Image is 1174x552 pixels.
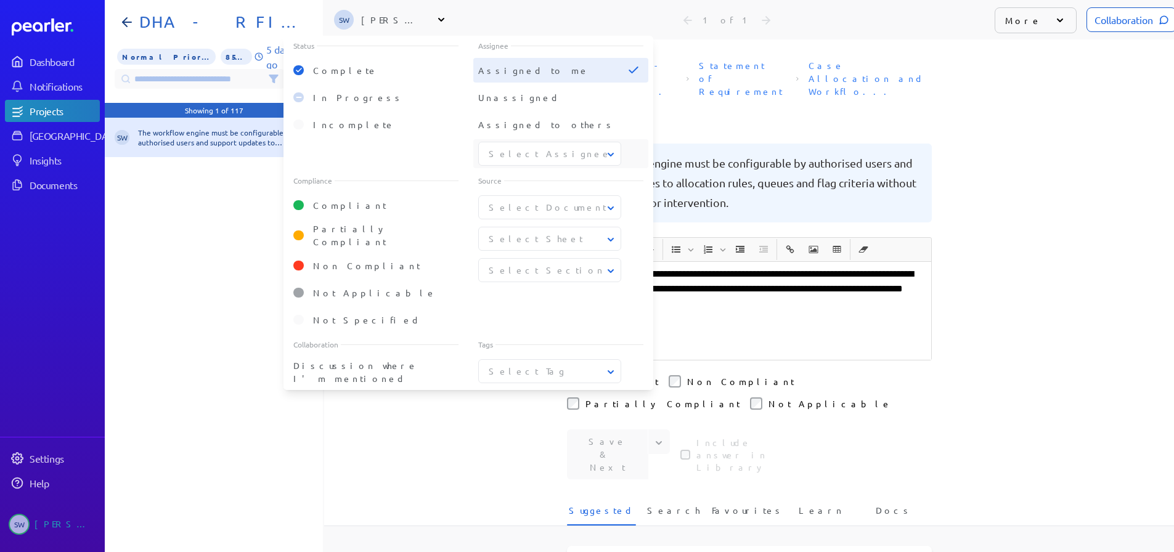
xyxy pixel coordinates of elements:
a: [GEOGRAPHIC_DATA] [5,124,100,147]
span: Clear Formatting [852,239,874,260]
span: Collaboration [293,339,338,349]
input: Answers in Private Projects aren't able to be included in the Answer Library [680,450,690,460]
span: Insert Unordered List [665,239,696,260]
span: Not Applicable [313,287,436,298]
span: Complete [313,65,378,76]
a: Insights [5,149,100,171]
span: Non Compliant [313,260,420,271]
span: Learn [799,504,844,524]
button: Insert link [780,239,801,260]
span: In Progress [313,92,404,103]
button: Increase Indent [730,239,751,260]
span: Status [293,41,314,51]
span: Suggested [569,504,634,524]
h1: DHA - RFI FOIP CMS Functional Requirements [134,12,303,32]
span: Insert Image [802,239,825,260]
span: Increase Indent [729,239,751,260]
label: Not Applicable [768,397,892,410]
span: Not Specified [313,314,421,325]
div: Projects [30,105,99,117]
span: Favourites [712,504,784,524]
label: Non Compliant [687,375,794,388]
span: Priority [117,49,216,65]
span: Sheet: Statement of Requirement [694,54,791,103]
span: Steve Whittington [115,130,129,145]
span: Source [478,176,502,185]
span: Assigned to others [478,119,615,130]
p: 5 days to go [266,42,313,71]
a: SW[PERSON_NAME] [5,509,100,540]
button: Select Section [479,264,622,277]
span: Unassigned [478,92,560,103]
span: Docs [876,504,912,524]
span: Section: Case Allocation and Workflow Management [804,54,937,103]
div: Help [30,477,99,489]
div: Notifications [30,80,99,92]
label: Partially Compliant [585,397,740,410]
div: 1 of 1 [703,14,752,25]
a: Notifications [5,75,100,97]
label: Answers in Private Projects aren't able to be included in the Answer Library [696,436,801,473]
button: Select Assignee [479,147,622,160]
a: Settings [5,447,100,469]
button: Insert Image [803,239,824,260]
div: [PERSON_NAME] [361,14,423,26]
div: Showing 1 of 117 [185,105,243,115]
span: Steve Whittington [9,514,30,535]
span: Insert Ordered List [697,239,728,260]
div: Dashboard [30,55,99,68]
span: Assigned to me [478,65,589,76]
span: Search [647,504,700,524]
div: [GEOGRAPHIC_DATA] [30,129,121,142]
a: Documents [5,174,100,196]
button: Insert Unordered List [666,239,687,260]
div: Insights [30,154,99,166]
span: Insert table [826,239,848,260]
span: Insert link [779,239,801,260]
span: 85% of Questions Completed [221,49,252,65]
span: Compliance [293,176,332,185]
button: Clear Formatting [853,239,874,260]
span: Assignee [478,41,508,51]
span: Tags [478,339,493,349]
span: Compliant [313,200,386,211]
button: Click to clear this filter [624,60,643,80]
a: Dashboard [12,18,100,36]
a: Projects [5,100,100,122]
div: Documents [30,179,99,191]
pre: The workflow engine must be configurable by authorised users and support updates to allocation ru... [577,153,922,213]
div: The workflow engine must be configurable by authorised users and support updates to allocation ru... [138,128,295,147]
span: Discussion where I'm mentioned [293,360,418,384]
span: Incomplete [313,119,395,130]
span: Steve Whittington [334,10,354,30]
div: [PERSON_NAME] [35,514,96,535]
button: Select Tag [479,365,622,378]
span: Partially Compliant [313,223,387,247]
button: Select Sheet [479,232,622,245]
a: Dashboard [5,51,100,73]
div: Settings [30,452,99,465]
button: Insert Ordered List [698,239,719,260]
button: Select Document [479,201,622,214]
button: Insert table [826,239,847,260]
p: More [1005,14,1042,26]
a: Help [5,472,100,494]
span: Decrease Indent [752,239,775,260]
